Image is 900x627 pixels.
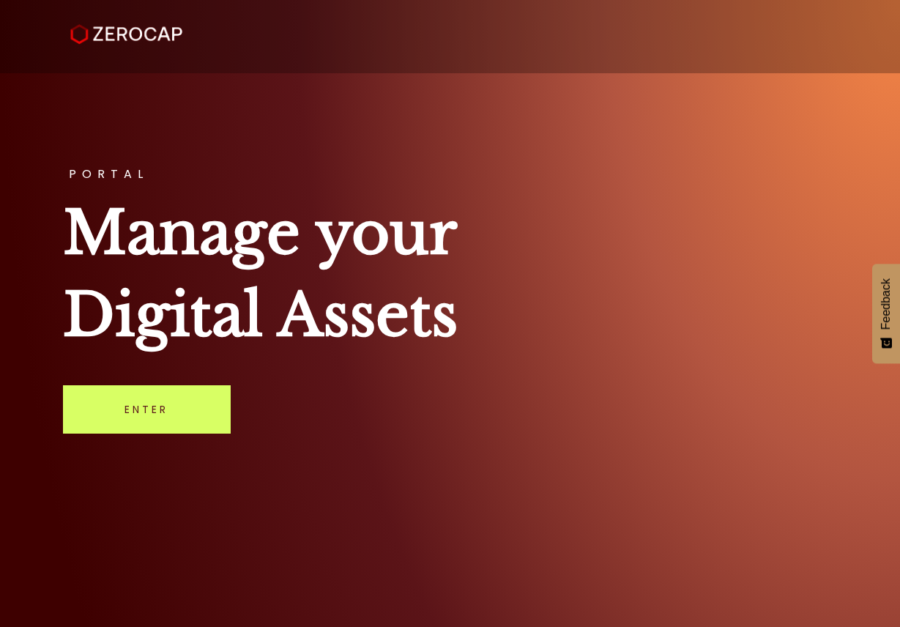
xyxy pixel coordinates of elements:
[879,278,893,330] span: Feedback
[63,192,838,356] h1: Manage your Digital Assets
[872,264,900,363] button: Feedback - Show survey
[70,24,182,45] img: ZeroCap
[63,168,838,180] h3: PORTAL
[63,385,231,434] a: Enter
